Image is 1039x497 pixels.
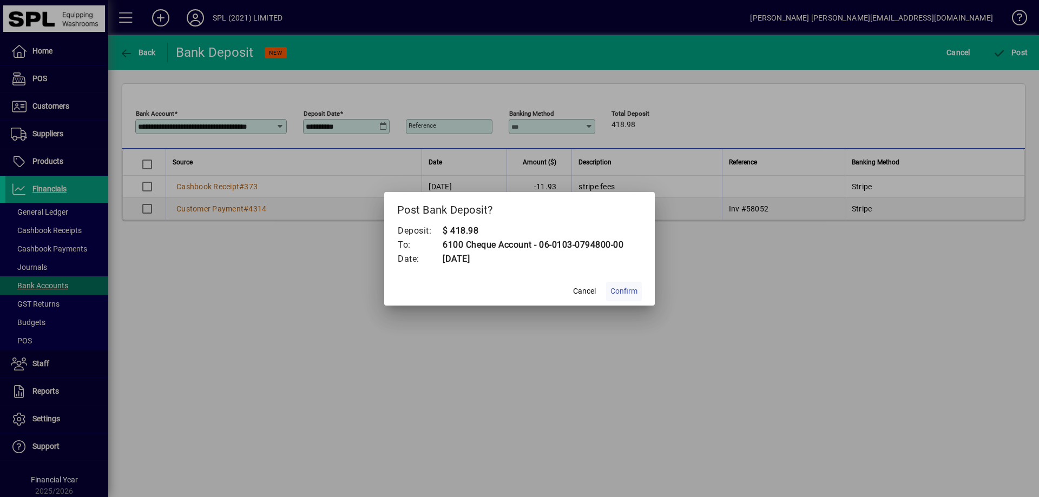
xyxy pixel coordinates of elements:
td: [DATE] [442,252,623,266]
td: To: [397,238,442,252]
h2: Post Bank Deposit? [384,192,655,223]
td: $ 418.98 [442,224,623,238]
button: Cancel [567,282,602,301]
span: Cancel [573,286,596,297]
span: Confirm [610,286,637,297]
td: Deposit: [397,224,442,238]
td: 6100 Cheque Account - 06-0103-0794800-00 [442,238,623,252]
td: Date: [397,252,442,266]
button: Confirm [606,282,642,301]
